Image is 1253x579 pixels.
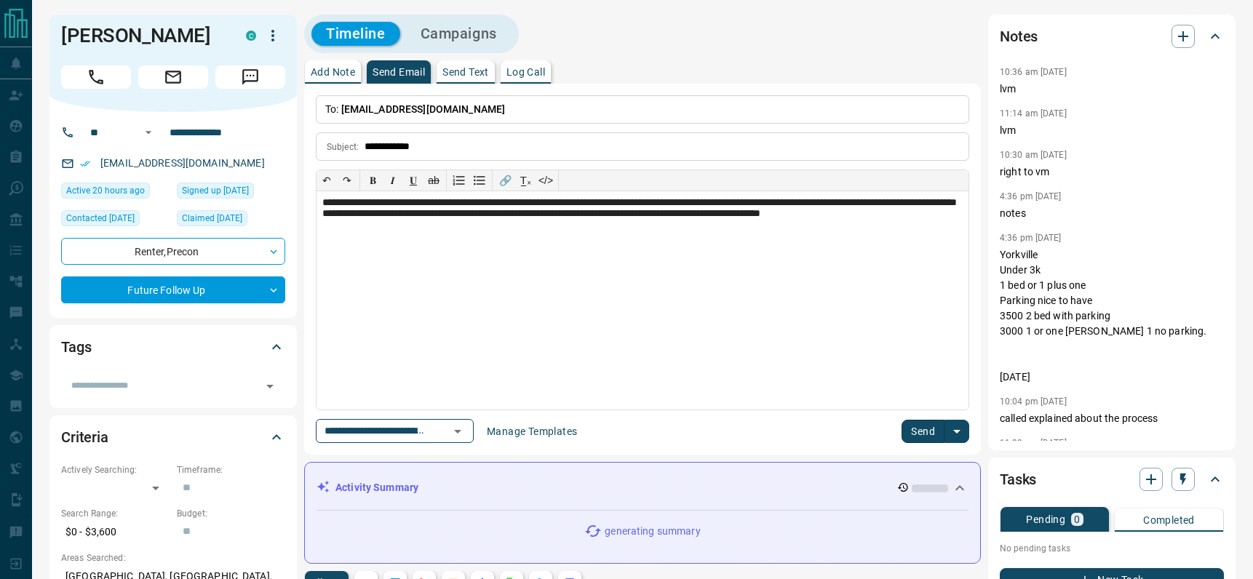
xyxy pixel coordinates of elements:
[182,183,249,198] span: Signed up [DATE]
[177,507,285,520] p: Budget:
[1000,538,1224,559] p: No pending tasks
[61,330,285,364] div: Tags
[1000,123,1224,138] p: lvm
[383,170,403,191] button: 𝑰
[469,170,490,191] button: Bullet list
[1026,514,1065,524] p: Pending
[1143,515,1195,525] p: Completed
[215,65,285,89] span: Message
[442,67,489,77] p: Send Text
[495,170,515,191] button: 🔗
[61,276,285,303] div: Future Follow Up
[1000,25,1038,48] h2: Notes
[515,170,536,191] button: T̲ₓ
[246,31,256,41] div: condos.ca
[478,420,586,443] button: Manage Templates
[1074,514,1080,524] p: 0
[428,175,439,186] s: ab
[403,170,423,191] button: 𝐔
[317,170,337,191] button: ↶
[177,463,285,476] p: Timeframe:
[177,183,285,203] div: Tue Aug 08 2023
[406,22,512,46] button: Campaigns
[337,170,357,191] button: ↷
[362,170,383,191] button: 𝐁
[1000,396,1067,407] p: 10:04 pm [DATE]
[61,551,285,564] p: Areas Searched:
[1000,81,1224,97] p: lvm
[66,211,135,225] span: Contacted [DATE]
[373,67,425,77] p: Send Email
[536,170,556,191] button: </>
[61,24,224,47] h1: [PERSON_NAME]
[61,507,170,520] p: Search Range:
[140,124,157,141] button: Open
[1000,108,1067,119] p: 11:14 am [DATE]
[1000,438,1067,448] p: 11:33 am [DATE]
[1000,247,1224,385] p: Yorkville Under 3k 1 bed or 1 plus one Parking nice to have 3500 2 bed with parking 3000 1 or one...
[80,159,90,169] svg: Email Verified
[316,95,969,124] p: To:
[1000,67,1067,77] p: 10:36 am [DATE]
[902,420,944,443] button: Send
[61,183,170,203] div: Sun Sep 14 2025
[317,474,968,501] div: Activity Summary
[1000,206,1224,221] p: notes
[311,67,355,77] p: Add Note
[1000,164,1224,180] p: right to vm
[1000,468,1036,491] h2: Tasks
[182,211,242,225] span: Claimed [DATE]
[61,520,170,544] p: $0 - $3,600
[61,65,131,89] span: Call
[1000,462,1224,497] div: Tasks
[447,421,468,442] button: Open
[1000,150,1067,160] p: 10:30 am [DATE]
[327,140,359,153] p: Subject:
[341,103,506,115] span: [EMAIL_ADDRESS][DOMAIN_NAME]
[902,420,969,443] div: split button
[311,22,400,46] button: Timeline
[66,183,145,198] span: Active 20 hours ago
[449,170,469,191] button: Numbered list
[1000,411,1224,426] p: called explained about the process
[100,157,265,169] a: [EMAIL_ADDRESS][DOMAIN_NAME]
[61,463,170,476] p: Actively Searching:
[335,480,418,495] p: Activity Summary
[506,67,545,77] p: Log Call
[1000,191,1062,201] p: 4:36 pm [DATE]
[61,426,108,449] h2: Criteria
[260,376,280,396] button: Open
[1000,233,1062,243] p: 4:36 pm [DATE]
[61,238,285,265] div: Renter , Precon
[61,335,91,359] h2: Tags
[605,524,700,539] p: generating summary
[1000,19,1224,54] div: Notes
[423,170,444,191] button: ab
[177,210,285,231] div: Fri Oct 04 2024
[410,175,417,186] span: 𝐔
[138,65,208,89] span: Email
[61,420,285,455] div: Criteria
[61,210,170,231] div: Tue May 27 2025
